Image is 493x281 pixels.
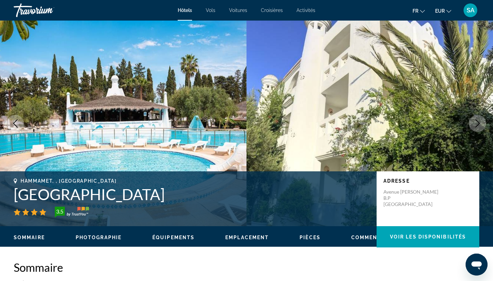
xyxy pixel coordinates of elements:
button: Photographie [76,234,122,241]
span: Équipements [152,235,194,240]
a: Croisières [261,8,283,13]
div: 3.5 [53,207,66,216]
button: Next image [469,115,486,132]
p: Adresse [383,178,472,184]
button: Équipements [152,234,194,241]
button: Commentaires [351,234,398,241]
span: Sommaire [14,235,45,240]
a: Travorium [14,1,82,19]
span: Pièces [300,235,320,240]
h1: [GEOGRAPHIC_DATA] [14,185,370,203]
button: Previous image [7,115,24,132]
span: Commentaires [351,235,398,240]
button: Emplacement [225,234,269,241]
p: Avenue [PERSON_NAME] B.P [GEOGRAPHIC_DATA] [383,189,438,207]
span: EUR [435,8,445,14]
span: SA [467,7,475,14]
h2: Sommaire [14,260,479,274]
button: Change language [413,6,425,16]
a: Vols [206,8,215,13]
button: Sommaire [14,234,45,241]
span: fr [413,8,418,14]
button: Voir les disponibilités [377,226,479,247]
span: Voir les disponibilités [390,234,466,240]
a: Voitures [229,8,247,13]
span: Photographie [76,235,122,240]
button: User Menu [462,3,479,17]
a: Activités [296,8,315,13]
button: Pièces [300,234,320,241]
a: Hôtels [178,8,192,13]
img: trustyou-badge-hor.svg [55,207,89,218]
span: Hammamet, , [GEOGRAPHIC_DATA] [21,178,117,184]
span: Emplacement [225,235,269,240]
button: Change currency [435,6,451,16]
iframe: Bouton de lancement de la fenêtre de messagerie [466,254,488,276]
